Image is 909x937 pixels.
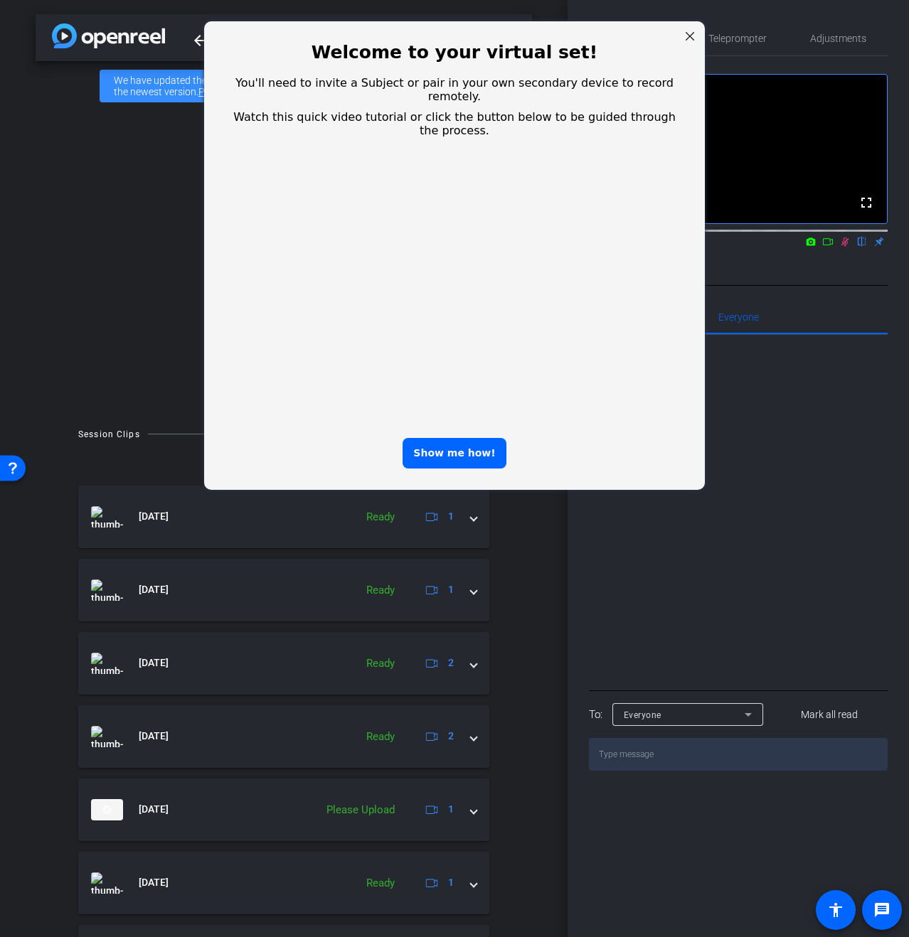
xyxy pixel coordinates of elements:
mat-icon: arrow_back [191,32,208,49]
mat-expansion-panel-header: thumb-nail[DATE]Please Upload1 [78,778,489,841]
img: thumb-nail [91,579,123,601]
div: entering modal [4,21,505,490]
span: [DATE] [139,729,169,744]
mat-expansion-panel-header: thumb-nail[DATE]Ready1 [78,852,489,914]
mat-expansion-panel-header: thumb-nail[DATE]Ready1 [78,559,489,621]
mat-expansion-panel-header: thumb-nail[DATE]Ready2 [78,632,489,695]
div: You'll need to invite a Subject or pair in your own secondary device to record remotely. Watch th... [4,69,505,151]
div: Ready [359,875,402,892]
span: 1 [448,875,454,890]
mat-expansion-panel-header: thumb-nail[DATE]Ready1 [78,486,489,548]
h3: Welcome to your virtual set! [26,42,484,63]
img: thumb-nail [91,872,123,894]
span: You'll need to invite a Subject or pair in your own secondary device to record remotely. [36,76,474,103]
mat-expansion-panel-header: thumb-nail[DATE]Ready2 [78,705,489,768]
span: Everyone [624,710,661,720]
span: [DATE] [139,655,169,670]
div: To: [589,707,602,723]
img: thumb-nail [91,506,123,528]
div: Ready [359,729,402,745]
div: We have updated the app to v2.15.0. Please make sure the mobile user has the newest version. [100,70,468,102]
span: 2 [448,729,454,744]
mat-icon: message [873,901,891,919]
mat-icon: fullscreen [858,194,875,211]
span: Adjustments [810,33,866,43]
span: Mark all read [801,707,858,722]
mat-icon: accessibility [827,901,844,919]
div: Show me how! [203,438,306,468]
span: 1 [448,582,454,597]
span: 1 [448,802,454,817]
span: [DATE] [139,802,169,817]
div: Waiting for subjects to join... [36,111,532,412]
span: 2 [448,655,454,670]
img: app-logo [52,23,165,48]
span: Teleprompter [708,33,767,43]
div: Session Clips [78,427,140,441]
img: thumb-nail [91,726,123,747]
button: Mark all read [772,702,888,727]
div: Close Step [481,27,499,45]
mat-icon: flip [854,235,871,247]
a: Platform Status [198,86,269,97]
div: Director [589,250,888,263]
img: thumb-nail [91,653,123,674]
span: [DATE] [139,875,169,890]
div: [PERSON_NAME] [589,235,888,263]
div: Ready [359,582,402,599]
img: thumb-nail [91,799,123,820]
div: Please Upload [319,802,402,818]
span: [DATE] [139,509,169,524]
span: [DATE] [139,582,169,597]
span: Watch this quick video tutorial or click the button below to be guided through the process. [33,110,476,137]
iframe: OpenReel Video Player [26,158,484,424]
span: Everyone [718,312,759,322]
div: Ready [359,655,402,672]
